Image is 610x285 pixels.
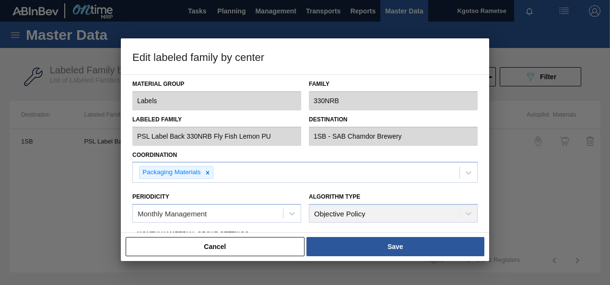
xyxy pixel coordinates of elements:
[309,113,478,127] label: Destination
[138,210,207,218] div: Monthly Management
[132,193,169,200] label: Periodicity
[309,77,478,91] label: Family
[126,237,305,256] button: Cancel
[132,152,177,158] label: Coordination
[309,193,360,200] label: Algorithm Type
[121,38,489,75] h3: Edit labeled family by center
[132,77,301,91] label: Material Group
[306,237,484,256] button: Save
[137,231,249,237] span: Monthly Material Group Settings
[132,113,301,127] label: Labeled Family
[140,166,202,178] div: Packaging Materials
